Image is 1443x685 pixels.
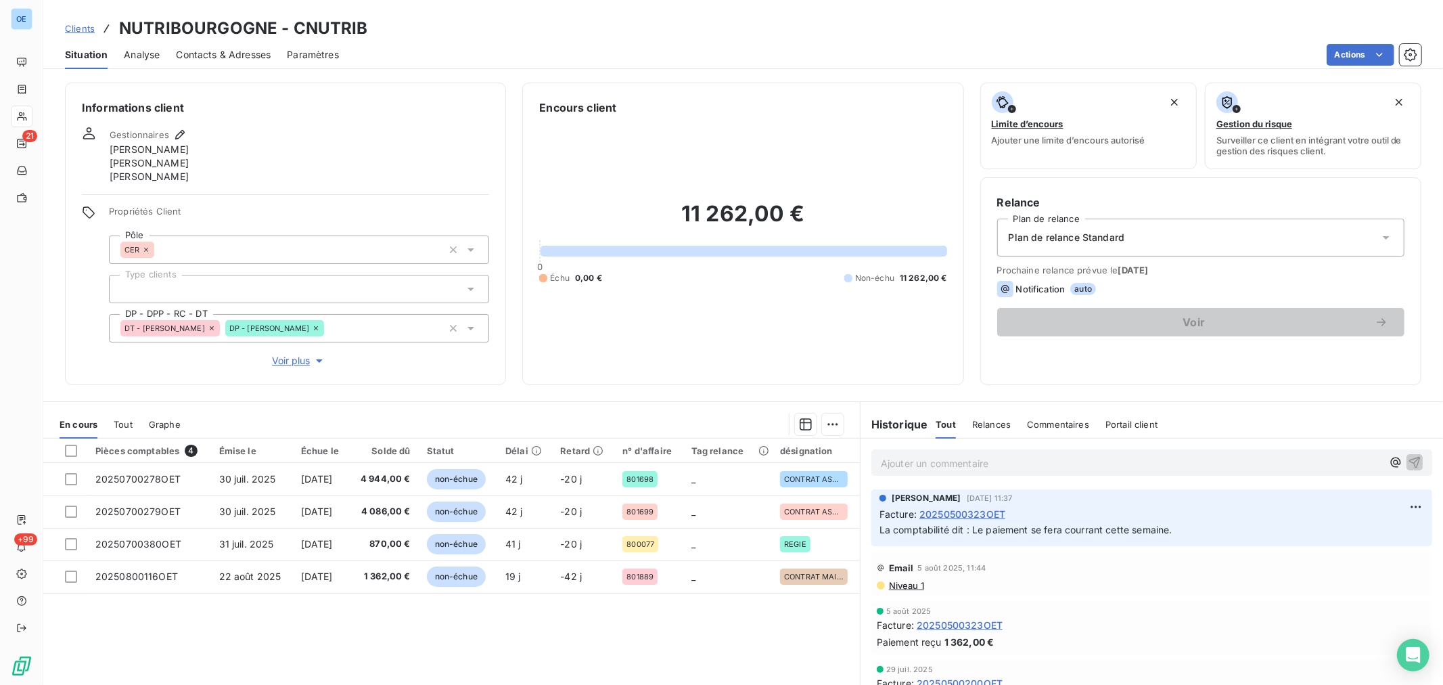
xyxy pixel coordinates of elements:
span: Gestionnaires [110,129,169,140]
span: _ [691,473,695,485]
span: 0,00 € [575,272,602,284]
span: Facture : [879,507,917,521]
input: Ajouter une valeur [120,283,131,295]
span: 800077 [626,540,654,548]
input: Ajouter une valeur [154,244,165,256]
span: [DATE] [301,538,333,550]
span: 20250500323OET [917,618,1003,632]
span: Ajouter une limite d’encours autorisé [992,135,1145,146]
h6: Relance [997,194,1404,211]
span: non-échue [427,567,486,587]
button: Gestion du risqueSurveiller ce client en intégrant votre outil de gestion des risques client. [1205,83,1421,169]
button: Voir plus [109,353,489,368]
span: -20 j [560,473,582,485]
span: DT - [PERSON_NAME] [124,324,205,332]
div: Solde dû [358,445,411,456]
div: désignation [780,445,852,456]
span: [DATE] [301,506,333,517]
h6: Informations client [82,100,489,116]
span: CONTRAT MAINTENANCE PROGICIELS ALIA 2025 [784,573,844,581]
h6: Encours client [539,100,616,116]
div: n° d'affaire [622,445,674,456]
span: -42 j [560,571,582,582]
span: Facture : [877,618,914,632]
span: La comptabilité dit : Le paiement se fera courrant cette semaine. [879,524,1172,535]
div: Échue le [301,445,342,456]
span: non-échue [427,502,486,522]
span: _ [691,571,695,582]
span: 20250700279OET [95,506,181,517]
span: 4 086,00 € [358,505,411,518]
span: 41 j [505,538,521,550]
div: Tag relance [691,445,764,456]
span: [PERSON_NAME] [110,143,189,156]
span: Prochaine relance prévue le [997,265,1404,275]
span: Portail client [1105,419,1158,430]
a: Clients [65,22,95,35]
span: 29 juil. 2025 [886,665,933,673]
span: 20250700278OET [95,473,181,485]
span: 21 [22,130,37,142]
span: CONTRAT ASSISTANCE 2025 7J7 / 10H - 113,50€ [784,508,844,516]
div: Émise le [219,445,285,456]
span: Situation [65,48,108,62]
span: Contacts & Adresses [176,48,271,62]
span: Non-échu [855,272,894,284]
span: 31 juil. 2025 [219,538,274,550]
span: Limite d’encours [992,118,1063,129]
span: _ [691,538,695,550]
span: Relances [972,419,1011,430]
div: Statut [427,445,489,456]
h2: 11 262,00 € [539,200,946,241]
span: 19 j [505,571,521,582]
img: Logo LeanPay [11,655,32,677]
span: 801698 [626,475,654,483]
span: Analyse [124,48,160,62]
div: Retard [560,445,606,456]
span: 801699 [626,508,654,516]
span: Voir plus [272,354,326,368]
span: Surveiller ce client en intégrant votre outil de gestion des risques client. [1216,135,1410,156]
button: Voir [997,308,1404,336]
span: Voir [1013,317,1375,328]
span: Commentaires [1027,419,1089,430]
span: 22 août 2025 [219,571,281,582]
span: [DATE] [1118,265,1149,275]
span: 801889 [626,573,654,581]
span: CONTRAT ASSISTANCE 2025 6J7 / 40H -103,00 € [784,475,844,483]
span: 42 j [505,473,523,485]
button: Actions [1327,44,1394,66]
span: Tout [114,419,133,430]
span: 5 août 2025, 11:44 [918,564,986,572]
span: Échu [550,272,570,284]
span: [PERSON_NAME] [892,492,961,504]
span: DP - [PERSON_NAME] [229,324,310,332]
span: [PERSON_NAME] [110,156,189,170]
div: Délai [505,445,544,456]
span: 20250500323OET [919,507,1005,521]
span: En cours [60,419,97,430]
span: REGIE [784,540,806,548]
span: Email [889,562,914,573]
span: Paramètres [287,48,339,62]
span: +99 [14,533,37,546]
span: 42 j [505,506,523,517]
span: [DATE] 11:37 [967,494,1013,502]
span: Tout [936,419,956,430]
div: Pièces comptables [95,445,203,457]
span: Graphe [149,419,181,430]
span: 870,00 € [358,537,411,551]
span: auto [1070,283,1096,295]
input: Ajouter une valeur [324,322,335,334]
span: 30 juil. 2025 [219,473,276,485]
span: 20250800116OET [95,571,178,582]
span: Paiement reçu [877,635,942,649]
span: Propriétés Client [109,206,489,225]
span: 1 362,00 € [358,570,411,583]
span: [DATE] [301,571,333,582]
span: Clients [65,23,95,34]
div: Open Intercom Messenger [1397,639,1429,671]
span: Gestion du risque [1216,118,1292,129]
span: -20 j [560,538,582,550]
h3: NUTRIBOURGOGNE - CNUTRIB [119,16,368,41]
